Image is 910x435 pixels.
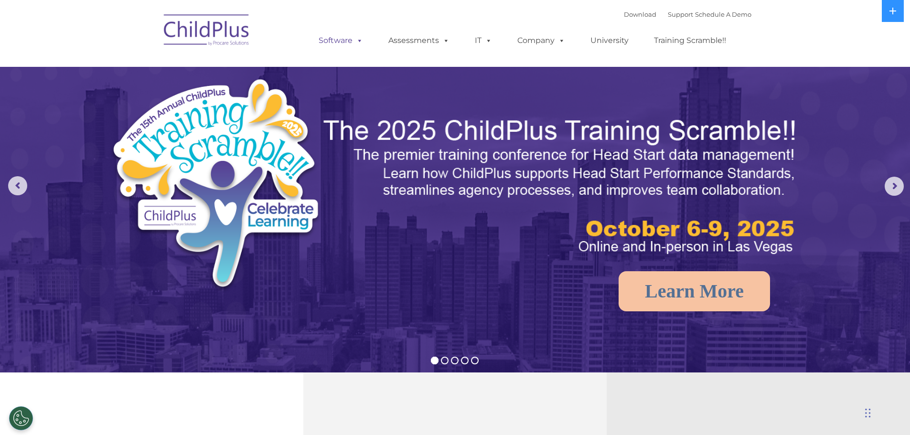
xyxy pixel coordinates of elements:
[379,31,459,50] a: Assessments
[133,102,173,109] span: Phone number
[668,11,693,18] a: Support
[754,332,910,435] iframe: Chat Widget
[465,31,502,50] a: IT
[159,8,255,55] img: ChildPlus by Procare Solutions
[309,31,373,50] a: Software
[508,31,575,50] a: Company
[695,11,751,18] a: Schedule A Demo
[624,11,656,18] a: Download
[133,63,162,70] span: Last name
[581,31,638,50] a: University
[619,271,770,311] a: Learn More
[624,11,751,18] font: |
[865,399,871,427] div: Drag
[9,406,33,430] button: Cookies Settings
[644,31,736,50] a: Training Scramble!!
